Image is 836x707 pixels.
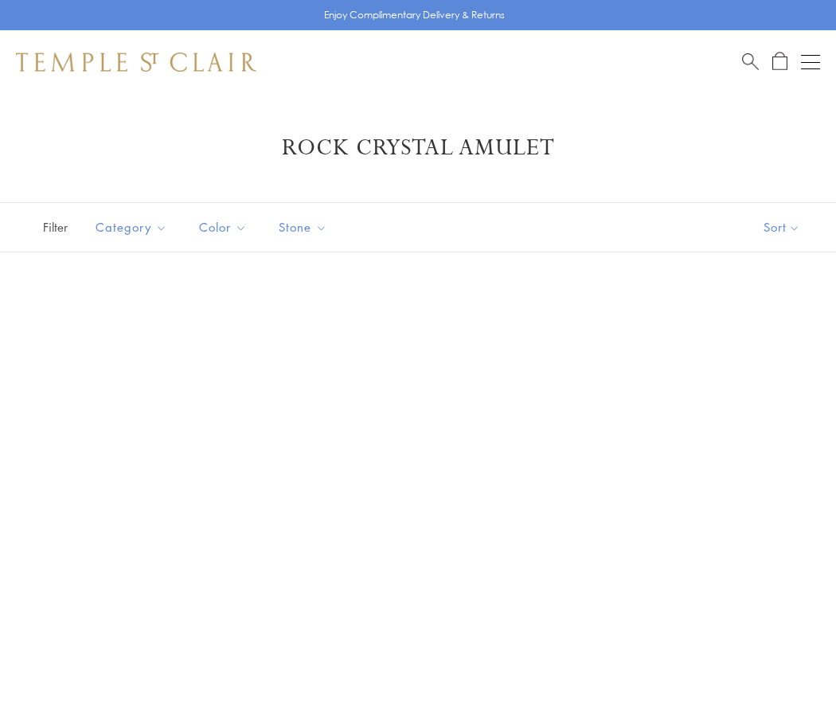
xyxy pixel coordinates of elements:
[40,134,796,162] h1: Rock Crystal Amulet
[728,203,836,252] button: Show sort by
[772,52,787,72] a: Open Shopping Bag
[324,7,505,23] p: Enjoy Complimentary Delivery & Returns
[187,209,259,245] button: Color
[191,217,259,237] span: Color
[84,209,179,245] button: Category
[271,217,339,237] span: Stone
[16,53,256,72] img: Temple St. Clair
[742,52,759,72] a: Search
[267,209,339,245] button: Stone
[801,53,820,72] button: Open navigation
[88,217,179,237] span: Category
